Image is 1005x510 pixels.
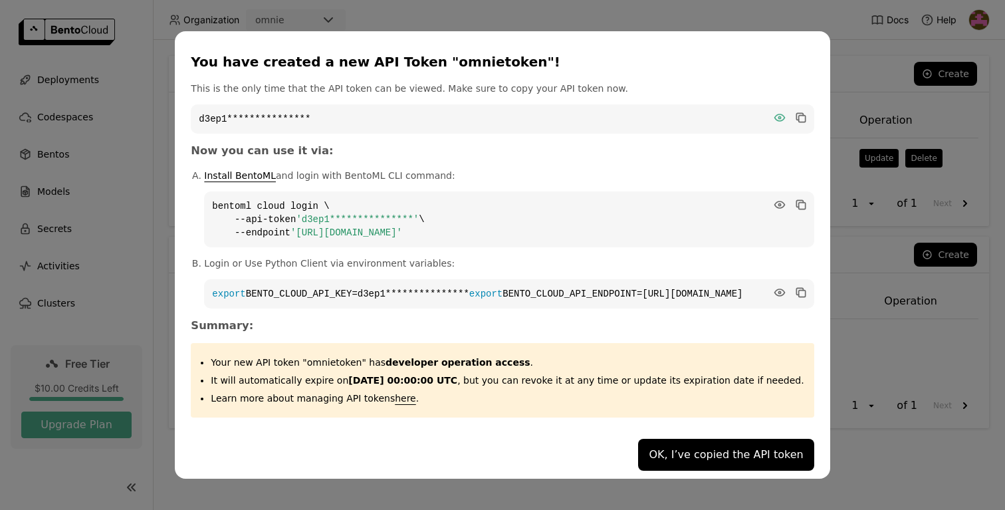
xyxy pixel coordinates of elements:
[191,53,808,71] div: You have created a new API Token "omnietoken"!
[191,144,814,158] h3: Now you can use it via:
[191,82,814,95] p: This is the only time that the API token can be viewed. Make sure to copy your API token now.
[204,170,276,181] a: Install BentoML
[469,289,502,299] span: export
[204,257,814,270] p: Login or Use Python Client via environment variables:
[204,191,814,247] code: bentoml cloud login \ --api-token \ --endpoint
[395,393,416,404] a: here
[204,169,814,182] p: and login with BentoML CLI command:
[211,356,804,369] p: Your new API token "omnietoken" has .
[290,227,402,238] span: '[URL][DOMAIN_NAME]'
[211,374,804,387] p: It will automatically expire on , but you can revoke it at any time or update its expiration date...
[212,289,245,299] span: export
[191,319,814,332] h3: Summary:
[211,392,804,405] p: Learn more about managing API tokens .
[386,357,530,368] strong: developer operation access
[638,439,814,471] button: OK, I’ve copied the API token
[348,375,457,386] strong: [DATE] 00:00:00 UTC
[175,31,830,479] div: dialog
[204,279,814,309] code: BENTO_CLOUD_API_KEY=d3ep1*************** BENTO_CLOUD_API_ENDPOINT=[URL][DOMAIN_NAME]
